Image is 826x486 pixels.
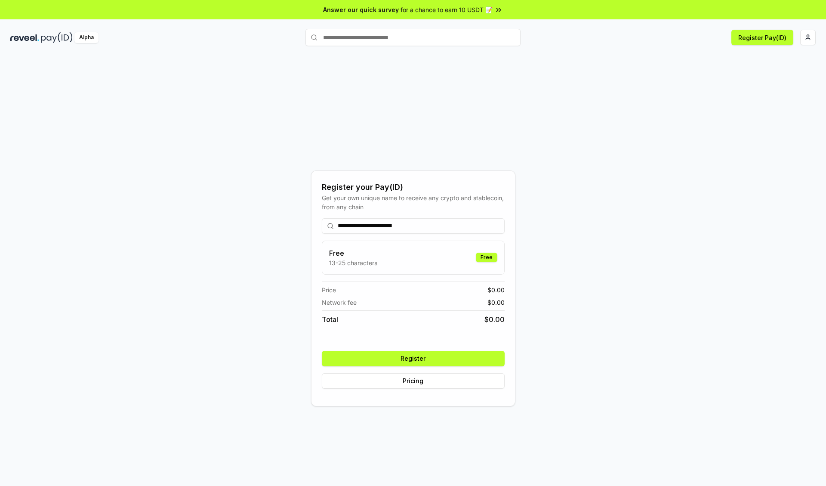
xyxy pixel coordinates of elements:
[10,32,39,43] img: reveel_dark
[329,258,377,267] p: 13-25 characters
[322,351,505,366] button: Register
[322,314,338,325] span: Total
[322,285,336,294] span: Price
[484,314,505,325] span: $ 0.00
[323,5,399,14] span: Answer our quick survey
[74,32,99,43] div: Alpha
[731,30,793,45] button: Register Pay(ID)
[41,32,73,43] img: pay_id
[322,373,505,389] button: Pricing
[322,298,357,307] span: Network fee
[476,253,497,262] div: Free
[329,248,377,258] h3: Free
[322,181,505,193] div: Register your Pay(ID)
[487,298,505,307] span: $ 0.00
[322,193,505,211] div: Get your own unique name to receive any crypto and stablecoin, from any chain
[487,285,505,294] span: $ 0.00
[401,5,493,14] span: for a chance to earn 10 USDT 📝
